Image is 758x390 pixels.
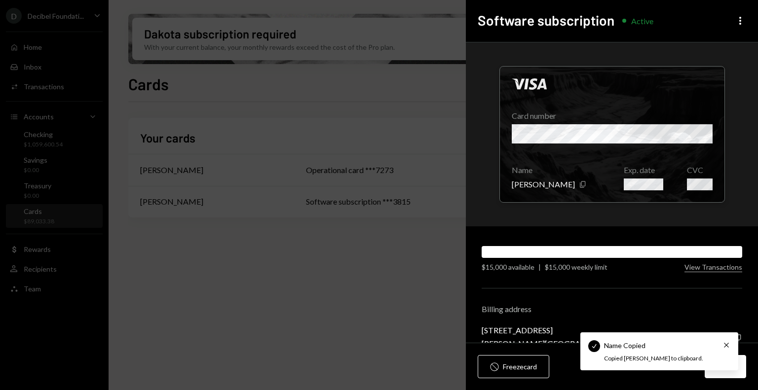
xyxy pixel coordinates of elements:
[604,355,709,363] div: Copied [PERSON_NAME] to clipboard.
[478,11,614,30] h2: Software subscription
[631,16,653,26] div: Active
[499,66,725,203] div: Click to hide
[478,355,549,378] button: Freezecard
[482,304,742,314] div: Billing address
[482,325,700,335] div: [STREET_ADDRESS]
[604,340,645,351] div: Name Copied
[503,361,537,372] div: Freeze card
[684,263,742,272] button: View Transactions
[545,262,607,272] div: $15,000 weekly limit
[482,262,534,272] div: $15,000 available
[538,262,541,272] div: |
[482,339,700,348] div: [PERSON_NAME][GEOGRAPHIC_DATA], undefined KY1-9008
